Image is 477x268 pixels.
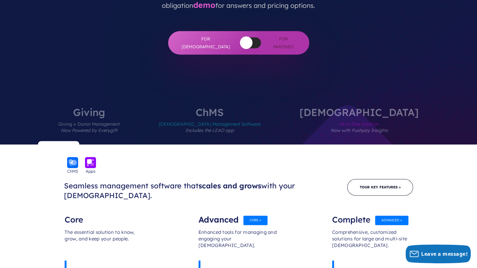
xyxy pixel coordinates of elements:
[159,117,261,145] span: [DEMOGRAPHIC_DATA] Management Software
[140,107,279,145] label: ChMS
[67,157,78,168] img: icon_chms-bckgrnd-600x600-1.png
[86,168,95,174] span: Apps
[185,128,234,133] em: Includes the LEAD app
[65,223,145,260] div: The essential solution to know, grow, and keep your people.
[181,35,231,50] span: For [DEMOGRAPHIC_DATA]
[85,157,96,168] img: icon_apps-bckgrnd-600x600-1.png
[67,168,78,174] span: ChMS
[421,250,468,257] span: Leave a message!
[65,210,145,223] div: Core
[347,179,413,196] a: Tour Key Features >
[270,35,297,50] span: For Parishes
[299,117,419,145] span: All-in-One Solution
[61,128,117,133] em: Now Powered by Everygift
[405,244,471,263] button: Leave a message!
[64,181,347,200] h3: Seamless management software that with your [DEMOGRAPHIC_DATA].
[332,210,412,223] div: Complete
[332,223,412,260] div: Comprehensive, customized solutions for large and multi-site [DEMOGRAPHIC_DATA].
[199,223,279,260] div: Enhanced tools for managing and engaging your [DEMOGRAPHIC_DATA].
[281,107,437,145] label: [DEMOGRAPHIC_DATA]
[58,117,120,145] span: Giving + Donor Management
[40,107,139,145] label: Giving
[199,210,279,223] div: Advanced
[331,128,388,133] em: Now with Pushpay Insights
[199,181,261,190] span: scales and grows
